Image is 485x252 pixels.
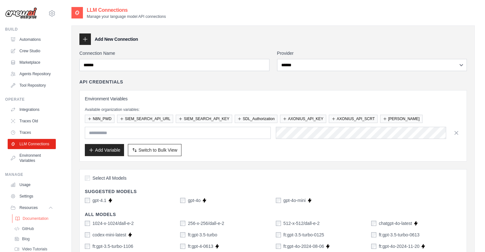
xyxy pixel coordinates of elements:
[276,221,281,226] input: 512-x-512/dall-e-2
[92,243,133,249] label: ft:gpt-3.5-turbo-1106
[85,107,461,112] p: Available organization variables:
[85,198,90,203] input: gpt-4.1
[180,244,185,249] input: ft:gpt-4-0613
[11,224,56,233] a: GitHub
[280,115,326,123] button: AXONIUS_API_KEY
[188,232,217,238] label: ft:gpt-3.5-turbo
[283,197,306,204] label: gpt-4o-mini
[235,115,277,123] button: SDL_Authorization
[79,79,123,85] h4: API Credentials
[8,127,56,138] a: Traces
[283,243,324,249] label: ft:gpt-4o-2024-08-06
[379,232,420,238] label: ft:gpt-3.5-turbo-0613
[138,147,177,153] span: Switch to Bulk View
[22,226,34,231] span: GitHub
[8,139,56,149] a: LLM Connections
[85,211,461,218] h4: All Models
[379,220,412,227] label: chatgpt-4o-latest
[11,234,56,243] a: Blog
[8,69,56,79] a: Agents Repository
[188,243,213,249] label: ft:gpt-4-0613
[92,197,107,204] label: gpt-4.1
[180,221,185,226] input: 256-x-256/dall-e-2
[12,214,56,223] a: Documentation
[329,115,378,123] button: AXONIUS_API_SCRT
[8,80,56,90] a: Tool Repository
[117,115,173,123] button: SIEM_SEARCH_API_URL
[5,97,56,102] div: Operate
[95,36,138,42] h3: Add New Connection
[92,232,126,238] label: codex-mini-latest
[8,57,56,68] a: Marketplace
[128,144,181,156] button: Switch to Bulk View
[276,232,281,237] input: ft:gpt-3.5-turbo-0125
[276,244,281,249] input: ft:gpt-4o-2024-08-06
[5,172,56,177] div: Manage
[87,6,166,14] h2: LLM Connections
[188,220,224,227] label: 256-x-256/dall-e-2
[176,115,232,123] button: SIEM_SEARCH_API_KEY
[5,7,37,19] img: Logo
[92,175,127,181] span: Select All Models
[87,14,166,19] p: Manage your language model API connections
[23,216,48,221] span: Documentation
[8,203,56,213] button: Resources
[5,27,56,32] div: Build
[371,221,376,226] input: chatgpt-4o-latest
[85,176,90,181] input: Select All Models
[180,232,185,237] input: ft:gpt-3.5-turbo
[379,243,420,249] label: ft:gpt-4o-2024-11-20
[8,46,56,56] a: Crew Studio
[19,205,38,210] span: Resources
[8,191,56,201] a: Settings
[79,50,269,56] label: Connection Name
[85,232,90,237] input: codex-mini-latest
[8,34,56,45] a: Automations
[180,198,185,203] input: gpt-4o
[371,232,376,237] input: ft:gpt-3.5-turbo-0613
[85,115,114,123] button: N8N_PWD
[85,221,90,226] input: 1024-x-1024/dall-e-2
[380,115,423,123] button: [PERSON_NAME]
[85,244,90,249] input: ft:gpt-3.5-turbo-1106
[8,104,56,115] a: Integrations
[85,188,461,195] h4: Suggested Models
[283,232,324,238] label: ft:gpt-3.5-turbo-0125
[22,247,47,252] span: Video Tutorials
[22,236,30,241] span: Blog
[276,198,281,203] input: gpt-4o-mini
[277,50,467,56] label: Provider
[283,220,320,227] label: 512-x-512/dall-e-2
[8,116,56,126] a: Traces Old
[85,96,461,102] h3: Environment Variables
[8,150,56,166] a: Environment Variables
[188,197,201,204] label: gpt-4o
[8,180,56,190] a: Usage
[92,220,134,227] label: 1024-x-1024/dall-e-2
[371,244,376,249] input: ft:gpt-4o-2024-11-20
[85,144,124,156] button: Add Variable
